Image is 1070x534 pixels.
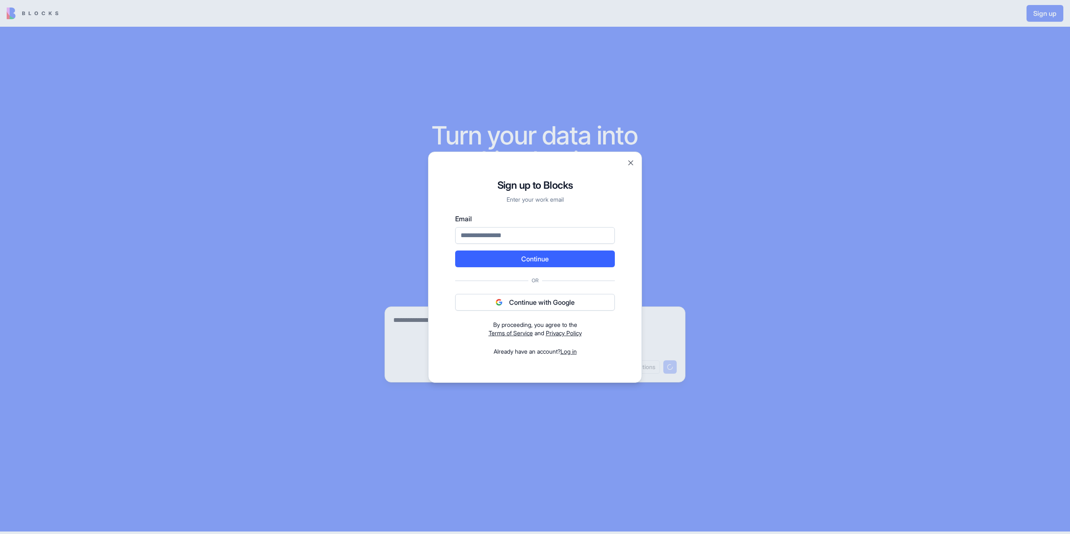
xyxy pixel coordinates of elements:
div: By proceeding, you agree to the [455,321,615,329]
a: Terms of Service [489,329,533,337]
p: Enter your work email [455,195,615,204]
button: Continue with Google [455,294,615,311]
button: Continue [455,251,615,267]
label: Email [455,214,615,224]
img: google logo [496,299,502,306]
a: Privacy Policy [546,329,582,337]
span: Or [528,277,542,284]
h1: Sign up to Blocks [455,179,615,192]
div: and [455,321,615,337]
a: Log in [560,348,577,355]
button: Close [627,159,635,167]
div: Already have an account? [455,347,615,356]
